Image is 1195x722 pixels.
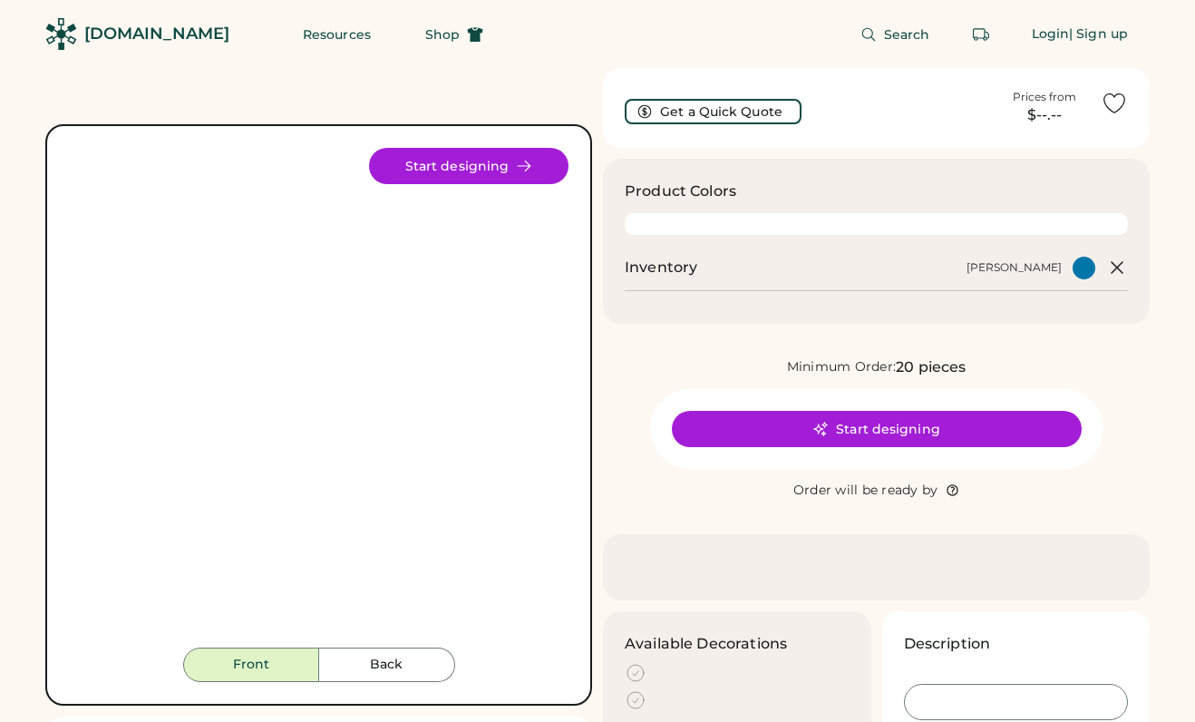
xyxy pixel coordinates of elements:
div: $--.-- [999,104,1090,126]
div: 20 pieces [896,356,966,378]
button: Get a Quick Quote [625,99,802,124]
img: Rendered Logo - Screens [45,18,77,50]
span: Search [884,28,930,41]
button: Start designing [369,148,568,184]
span: Shop [425,28,460,41]
div: Prices from [1013,90,1076,104]
button: Shop [403,16,505,53]
div: Login [1032,25,1070,44]
button: Resources [281,16,393,53]
h3: Description [904,633,991,655]
div: Minimum Order: [787,358,897,376]
h3: Product Colors [625,180,736,202]
div: [PERSON_NAME] [967,260,1062,275]
div: | Sign up [1069,25,1128,44]
button: Back [319,648,455,682]
button: Front [183,648,319,682]
div: [DOMAIN_NAME] [84,23,229,45]
img: yH5BAEAAAAALAAAAAABAAEAAAIBRAA7 [69,148,568,648]
button: Retrieve an order [963,16,999,53]
h2: Inventory [625,257,697,278]
button: Start designing [672,411,1082,447]
div: Order will be ready by [793,482,938,500]
button: Search [839,16,952,53]
h3: Available Decorations [625,633,787,655]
